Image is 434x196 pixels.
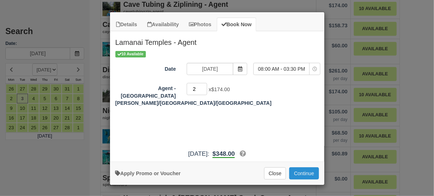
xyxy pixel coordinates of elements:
a: Availability [143,18,183,32]
label: Date [110,63,181,73]
div: Item Modal [110,31,324,158]
span: 10 Available [115,51,146,57]
button: Close [264,167,286,179]
button: Add to Booking [289,167,319,179]
label: Agent - San Pedro/Belize City/Caye Caulker [110,82,181,107]
div: [DATE]: [110,149,324,158]
a: Apply Voucher [115,171,181,176]
a: Details [112,18,142,32]
span: $174.00 [211,87,230,93]
span: 08:00 AM - 03:30 PM [254,65,309,73]
span: $348.00 [213,150,235,157]
h2: Lamanai Temples - Agent [110,31,324,50]
input: Agent - San Pedro/Belize City/Caye Caulker [187,83,208,95]
span: x [209,87,230,93]
a: Book Now [217,18,256,32]
a: Photos [184,18,216,32]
